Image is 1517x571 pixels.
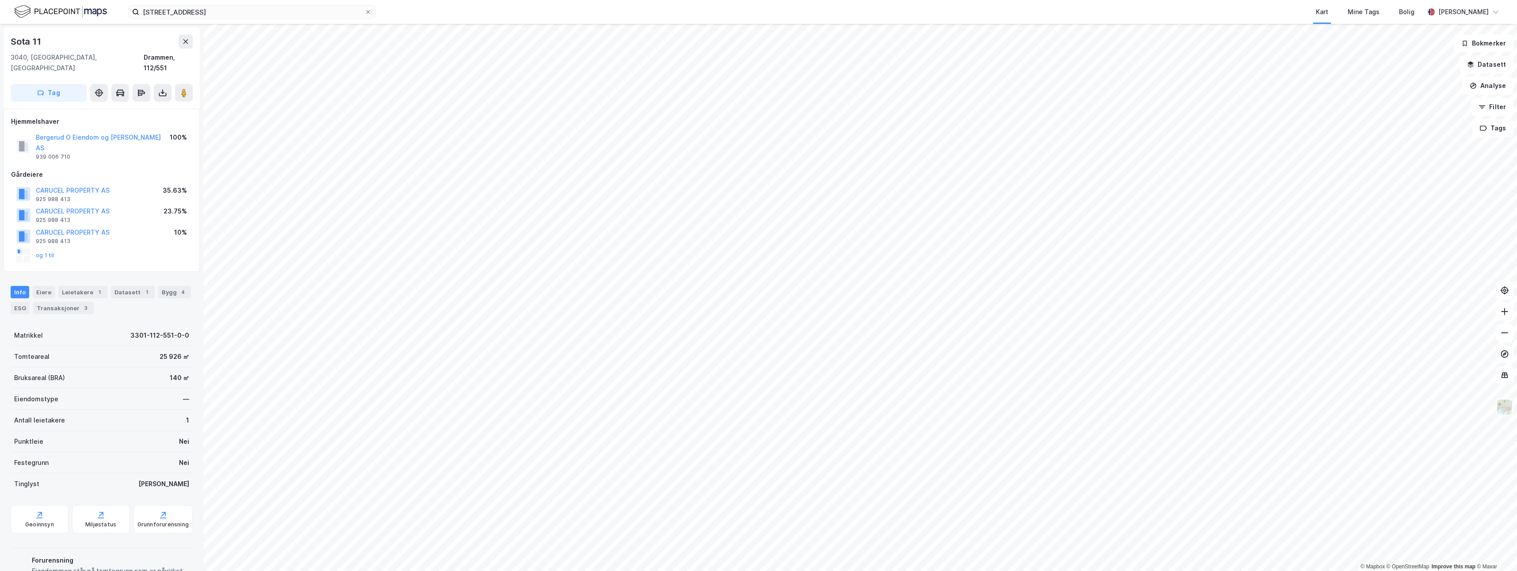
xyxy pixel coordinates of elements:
div: Grunnforurensning [137,521,189,528]
button: Datasett [1460,56,1513,73]
div: 10% [174,227,187,238]
div: 3040, [GEOGRAPHIC_DATA], [GEOGRAPHIC_DATA] [11,52,144,73]
div: Datasett [111,286,155,298]
button: Filter [1471,98,1513,116]
img: logo.f888ab2527a4732fd821a326f86c7f29.svg [14,4,107,19]
div: Festegrunn [14,457,49,468]
div: Leietakere [58,286,107,298]
div: Transaksjoner [33,302,94,314]
div: Miljøstatus [85,521,116,528]
div: Hjemmelshaver [11,116,192,127]
div: Nei [179,436,189,447]
div: Drammen, 112/551 [144,52,193,73]
div: Mine Tags [1348,7,1380,17]
div: 3301-112-551-0-0 [130,330,189,341]
div: Tomteareal [14,351,50,362]
div: 4 [179,288,187,297]
div: Eiendomstype [14,394,58,404]
button: Bokmerker [1454,34,1513,52]
div: Bruksareal (BRA) [14,373,65,383]
div: Gårdeiere [11,169,192,180]
div: — [183,394,189,404]
div: Eiere [33,286,55,298]
div: Bygg [158,286,191,298]
div: 1 [186,415,189,426]
div: 100% [170,132,187,143]
div: Kart [1316,7,1328,17]
div: Matrikkel [14,330,43,341]
img: Z [1496,399,1513,415]
div: 1 [142,288,151,297]
div: Bolig [1399,7,1414,17]
div: 23.75% [164,206,187,217]
div: 1 [95,288,104,297]
div: Tinglyst [14,479,39,489]
div: Nei [179,457,189,468]
div: Geoinnsyn [25,521,54,528]
div: [PERSON_NAME] [138,479,189,489]
a: Improve this map [1432,563,1475,570]
div: Antall leietakere [14,415,65,426]
div: Kontrollprogram for chat [1473,529,1517,571]
div: 925 988 413 [36,217,70,224]
a: Mapbox [1361,563,1385,570]
div: Sota 11 [11,34,43,49]
div: 939 006 710 [36,153,70,160]
div: Info [11,286,29,298]
div: 925 988 413 [36,196,70,203]
div: Punktleie [14,436,43,447]
button: Tags [1472,119,1513,137]
iframe: Chat Widget [1473,529,1517,571]
div: 35.63% [163,185,187,196]
input: Søk på adresse, matrikkel, gårdeiere, leietakere eller personer [139,5,365,19]
div: 3 [81,304,90,312]
a: OpenStreetMap [1387,563,1429,570]
div: [PERSON_NAME] [1438,7,1489,17]
button: Analyse [1462,77,1513,95]
div: Forurensning [32,555,189,566]
button: Tag [11,84,87,102]
div: 25 926 ㎡ [160,351,189,362]
div: ESG [11,302,30,314]
div: 925 988 413 [36,238,70,245]
div: 140 ㎡ [170,373,189,383]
